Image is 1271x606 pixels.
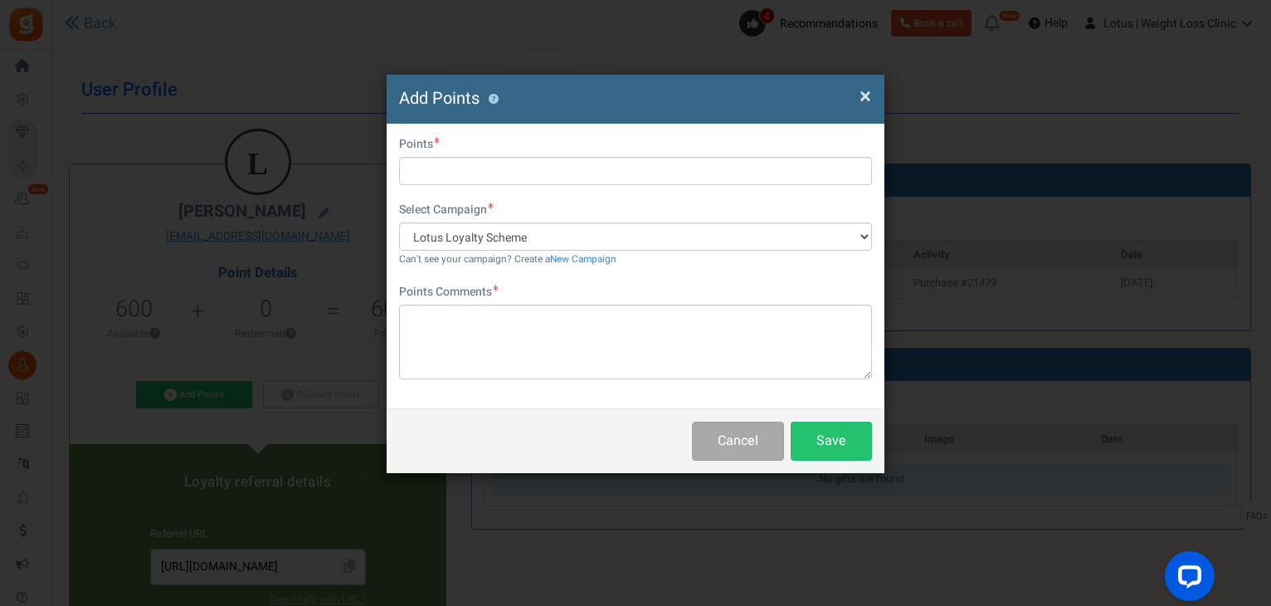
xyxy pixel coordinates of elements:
label: Points Comments [399,284,499,301]
span: × [860,81,871,112]
button: Cancel [692,422,784,461]
small: Can't see your campaign? Create a [399,252,616,266]
a: New Campaign [550,252,616,266]
button: ? [488,94,499,105]
label: Select Campaign [399,202,494,218]
label: Points [399,136,440,153]
button: Save [791,422,872,461]
span: Add Points [399,86,480,110]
